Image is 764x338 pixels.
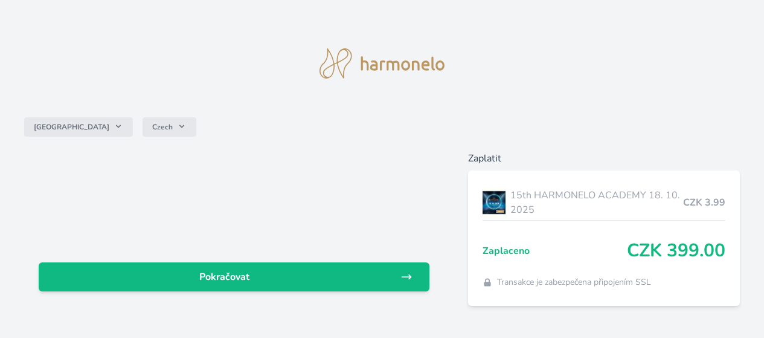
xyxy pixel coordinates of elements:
span: Transakce je zabezpečena připojením SSL [497,276,651,288]
img: AKADEMIE_2025_virtual_1080x1080_ticket-lo.jpg [483,187,506,218]
button: Czech [143,117,196,137]
span: CZK 399.00 [627,240,725,262]
span: Pokračovat [48,270,400,284]
span: Zaplaceno [483,244,627,258]
span: [GEOGRAPHIC_DATA] [34,122,109,132]
a: Pokračovat [39,262,429,291]
button: [GEOGRAPHIC_DATA] [24,117,133,137]
span: 15th HARMONELO ACADEMY 18. 10. 2025 [510,188,683,217]
img: logo.svg [319,48,445,79]
span: Czech [152,122,173,132]
span: CZK 3.99 [683,195,725,210]
h6: Zaplatit [468,151,740,166]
